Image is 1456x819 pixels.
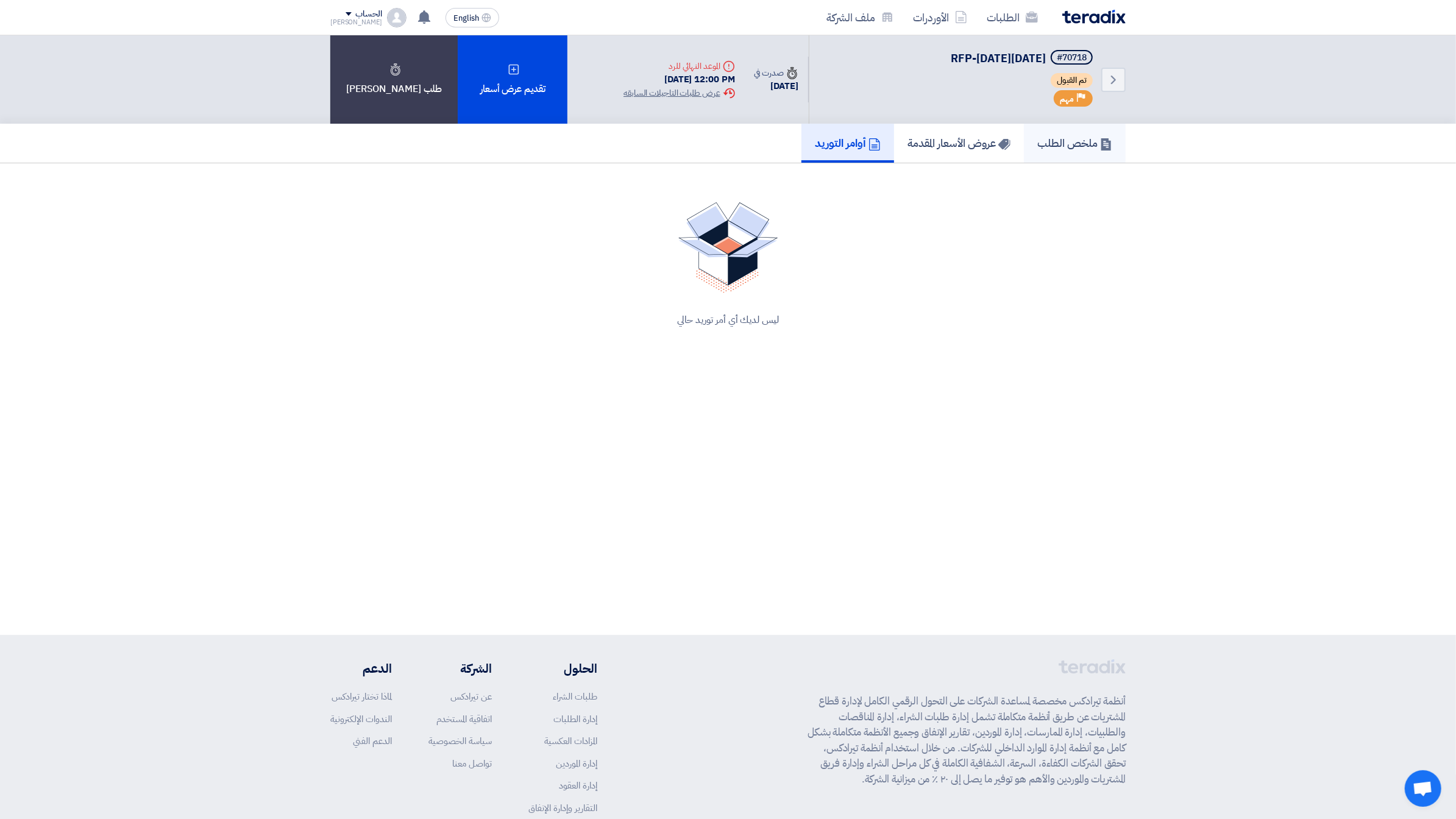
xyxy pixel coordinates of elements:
[553,712,597,726] a: إدارة الطلبات
[353,734,392,748] a: الدعم الفني
[528,801,597,815] a: التقارير وإدارة الإنفاق
[1037,136,1112,150] h5: ملخص الطلب
[330,659,392,678] li: الدعم
[801,124,894,163] a: أوامر التوريد
[436,712,492,726] a: اتفاقية المستخدم
[450,690,492,703] a: عن تيرادكس
[623,73,734,87] div: [DATE] 12:00 PM
[458,35,567,124] div: تقديم عرض أسعار
[1051,73,1093,88] span: تم القبول
[903,3,977,32] a: الأوردرات
[1060,93,1074,105] span: مهم
[755,79,798,93] div: [DATE]
[446,8,499,27] button: English
[951,50,1046,66] span: RFP-[DATE][DATE]
[623,60,734,73] div: الموعد النهائي للرد
[1405,770,1441,807] a: Open chat
[907,136,1010,150] h5: عروض الأسعار المقدمة
[428,659,492,678] li: الشركة
[452,757,492,770] a: تواصل معنا
[528,659,597,678] li: الحلول
[428,734,492,748] a: سياسة الخصوصية
[1057,54,1087,62] div: #70718
[345,313,1111,327] div: ليس لديك أي أمر توريد حالي
[951,50,1095,67] h5: RFP-Saudi National Day 2025
[355,9,382,19] div: الحساب
[453,14,479,23] span: English
[559,779,597,792] a: إدارة العقود
[1062,10,1126,24] img: Teradix logo
[977,3,1048,32] a: الطلبات
[894,124,1024,163] a: عروض الأسعار المقدمة
[808,693,1126,787] p: أنظمة تيرادكس مخصصة لمساعدة الشركات على التحول الرقمي الكامل لإدارة قطاع المشتريات عن طريق أنظمة ...
[1024,124,1126,163] a: ملخص الطلب
[544,734,597,748] a: المزادات العكسية
[678,202,778,293] img: No Quotations Found!
[553,690,597,703] a: طلبات الشراء
[817,3,903,32] a: ملف الشركة
[330,19,382,26] div: [PERSON_NAME]
[815,136,881,150] h5: أوامر التوريد
[330,712,392,726] a: الندوات الإلكترونية
[755,66,798,79] div: صدرت في
[387,8,407,27] img: profile_test.png
[556,757,597,770] a: إدارة الموردين
[330,35,458,124] div: طلب [PERSON_NAME]
[623,87,734,99] div: عرض طلبات التاجيلات السابقه
[332,690,392,703] a: لماذا تختار تيرادكس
